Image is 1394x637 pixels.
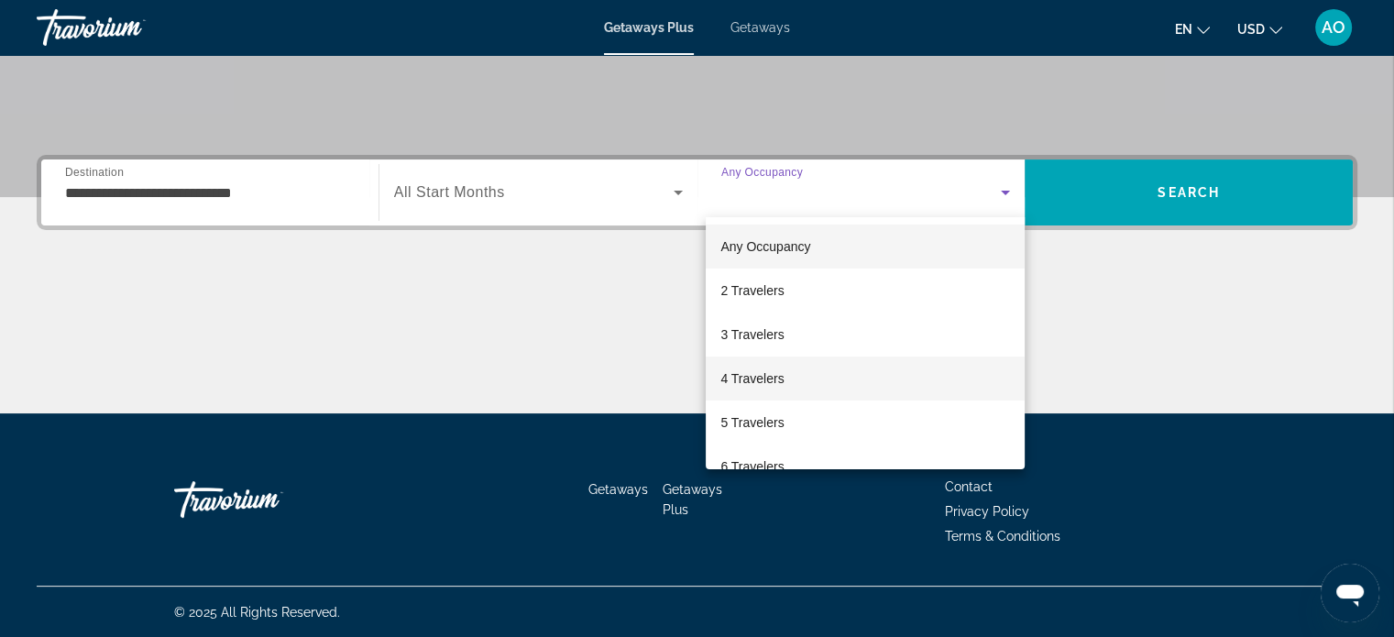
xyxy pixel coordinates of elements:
span: 2 Travelers [720,280,784,302]
span: 5 Travelers [720,412,784,434]
span: Any Occupancy [720,239,810,254]
span: 6 Travelers [720,456,784,478]
span: 4 Travelers [720,368,784,390]
span: 3 Travelers [720,324,784,346]
iframe: Button to launch messaging window [1321,564,1379,622]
